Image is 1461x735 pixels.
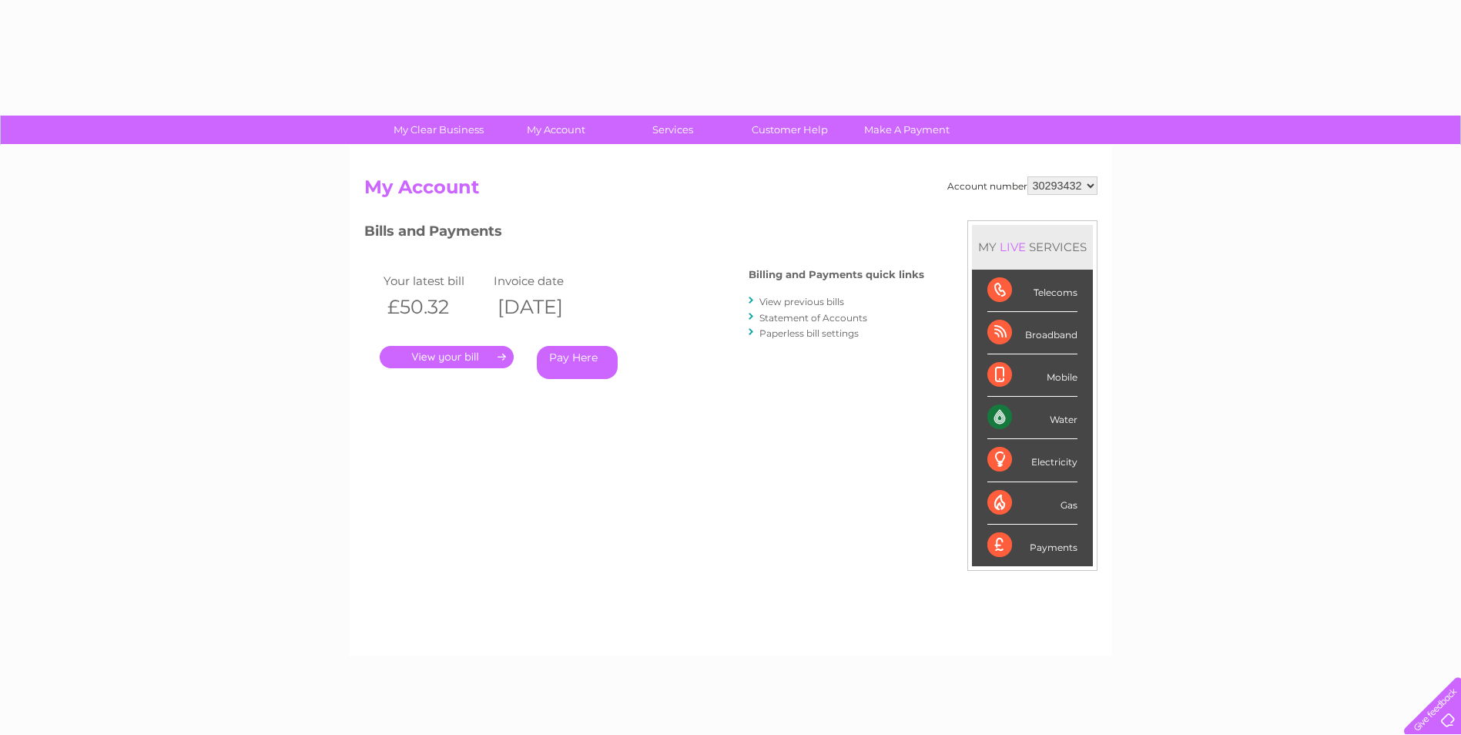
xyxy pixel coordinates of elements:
[843,116,970,144] a: Make A Payment
[972,225,1093,269] div: MY SERVICES
[749,269,924,280] h4: Billing and Payments quick links
[759,296,844,307] a: View previous bills
[759,312,867,324] a: Statement of Accounts
[726,116,853,144] a: Customer Help
[759,327,859,339] a: Paperless bill settings
[987,439,1077,482] div: Electricity
[380,291,491,323] th: £50.32
[987,397,1077,439] div: Water
[609,116,736,144] a: Services
[490,270,601,291] td: Invoice date
[490,291,601,323] th: [DATE]
[987,312,1077,354] div: Broadband
[987,525,1077,566] div: Payments
[537,346,618,379] a: Pay Here
[380,270,491,291] td: Your latest bill
[375,116,502,144] a: My Clear Business
[997,240,1029,254] div: LIVE
[987,270,1077,312] div: Telecoms
[364,176,1097,206] h2: My Account
[947,176,1097,195] div: Account number
[492,116,619,144] a: My Account
[987,354,1077,397] div: Mobile
[364,220,924,247] h3: Bills and Payments
[987,482,1077,525] div: Gas
[380,346,514,368] a: .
